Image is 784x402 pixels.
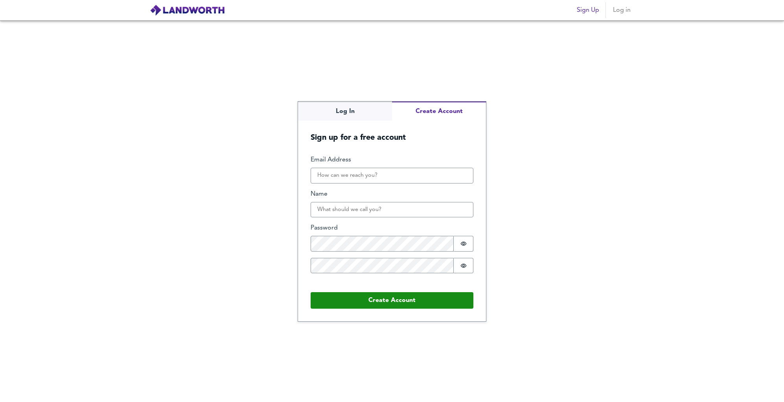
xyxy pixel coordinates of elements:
label: Email Address [311,156,473,165]
span: Log in [612,5,631,16]
button: Log in [609,2,634,18]
button: Create Account [311,292,473,309]
input: What should we call you? [311,202,473,218]
span: Sign Up [577,5,599,16]
img: logo [150,4,225,16]
button: Show password [454,236,473,252]
input: How can we reach you? [311,168,473,183]
label: Name [311,190,473,199]
label: Password [311,224,473,233]
button: Show password [454,258,473,274]
button: Log In [298,102,392,121]
button: Create Account [392,102,486,121]
button: Sign Up [574,2,602,18]
h5: Sign up for a free account [298,120,486,143]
